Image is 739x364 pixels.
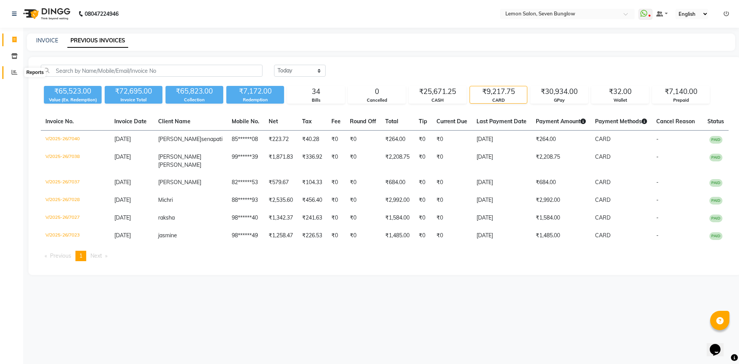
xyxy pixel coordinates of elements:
span: Round Off [350,118,376,125]
nav: Pagination [41,251,729,261]
span: Payment Amount [536,118,586,125]
td: ₹1,584.00 [531,209,590,227]
span: Current Due [436,118,467,125]
td: ₹0 [327,191,345,209]
td: ₹0 [327,131,345,149]
td: ₹0 [414,131,432,149]
div: Reports [24,68,45,77]
span: [DATE] [114,153,131,160]
span: [DATE] [114,214,131,221]
div: 34 [288,86,344,97]
span: [DATE] [114,232,131,239]
div: ₹9,217.75 [470,86,527,97]
td: ₹0 [414,174,432,191]
td: ₹0 [414,209,432,227]
div: Invoice Total [105,97,162,103]
span: Status [707,118,724,125]
td: [DATE] [472,227,531,245]
span: CARD [595,136,610,143]
td: ₹1,342.37 [264,209,298,227]
span: CARD [595,196,610,203]
a: INVOICE [36,37,58,44]
td: ₹684.00 [381,174,414,191]
td: ₹0 [327,227,345,245]
span: - [656,214,659,221]
div: ₹25,671.25 [409,86,466,97]
iframe: chat widget [707,333,731,356]
span: jasmine [158,232,177,239]
span: - [656,179,659,186]
td: ₹40.28 [298,131,327,149]
td: V/2025-26/7028 [41,191,110,209]
td: ₹0 [432,174,472,191]
td: ₹223.72 [264,131,298,149]
span: PAID [709,136,722,144]
td: ₹1,485.00 [381,227,414,245]
div: Cancelled [348,97,405,104]
td: ₹2,992.00 [381,191,414,209]
span: raksha [158,214,175,221]
td: ₹0 [327,174,345,191]
span: [DATE] [114,196,131,203]
td: ₹0 [432,227,472,245]
div: ₹32.00 [592,86,649,97]
span: Michri [158,196,173,203]
span: Payment Methods [595,118,647,125]
span: Net [269,118,278,125]
span: [PERSON_NAME] [158,161,201,168]
td: ₹0 [432,209,472,227]
span: PAID [709,215,722,222]
span: [PERSON_NAME] [158,179,201,186]
td: ₹0 [414,227,432,245]
td: ₹0 [345,227,381,245]
div: Prepaid [652,97,709,104]
span: Tax [302,118,312,125]
td: ₹1,584.00 [381,209,414,227]
span: PAID [709,154,722,161]
td: [DATE] [472,148,531,174]
span: PAID [709,179,722,187]
td: ₹2,535.60 [264,191,298,209]
span: Last Payment Date [477,118,527,125]
div: ₹65,523.00 [44,86,102,97]
div: CARD [470,97,527,104]
td: ₹264.00 [531,131,590,149]
td: ₹1,258.47 [264,227,298,245]
td: ₹0 [345,174,381,191]
td: ₹2,992.00 [531,191,590,209]
div: Redemption [226,97,284,103]
span: PAID [709,232,722,240]
span: [DATE] [114,179,131,186]
td: ₹0 [345,209,381,227]
td: V/2025-26/7040 [41,131,110,149]
span: [PERSON_NAME] [158,136,201,143]
span: Invoice No. [45,118,74,125]
td: V/2025-26/7038 [41,148,110,174]
td: ₹0 [414,191,432,209]
span: - [656,153,659,160]
td: [DATE] [472,191,531,209]
td: V/2025-26/7027 [41,209,110,227]
td: ₹104.33 [298,174,327,191]
td: [DATE] [472,174,531,191]
td: ₹1,485.00 [531,227,590,245]
td: ₹336.92 [298,148,327,174]
span: 1 [79,252,82,259]
span: - [656,196,659,203]
td: ₹456.40 [298,191,327,209]
span: Fee [331,118,341,125]
span: CARD [595,153,610,160]
td: [DATE] [472,131,531,149]
div: Value (Ex. Redemption) [44,97,102,103]
td: ₹2,208.75 [381,148,414,174]
div: GPay [531,97,588,104]
td: ₹226.53 [298,227,327,245]
span: senapati [201,136,222,143]
div: ₹65,823.00 [166,86,223,97]
span: Client Name [158,118,191,125]
span: Cancel Reason [656,118,695,125]
td: ₹0 [345,191,381,209]
span: CARD [595,179,610,186]
span: CARD [595,232,610,239]
div: ₹72,695.00 [105,86,162,97]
